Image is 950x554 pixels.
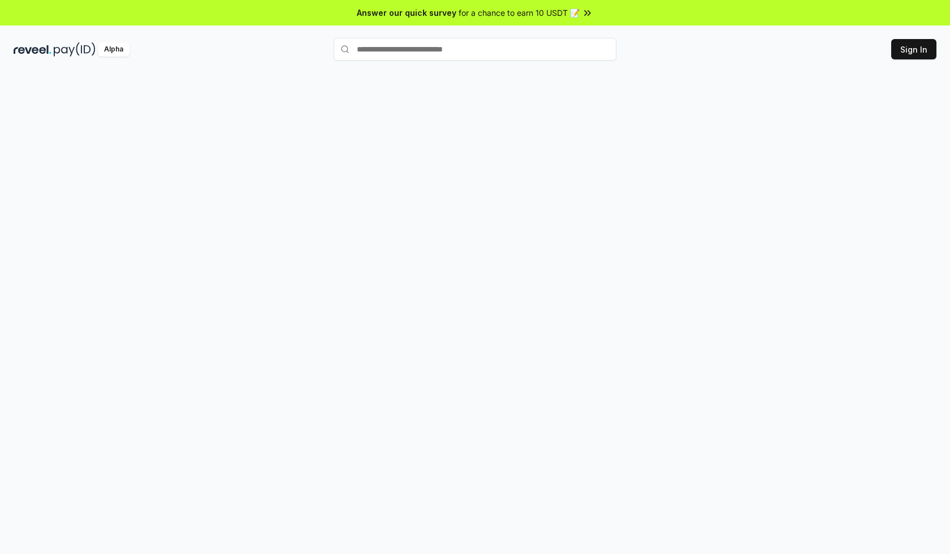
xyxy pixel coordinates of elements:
[14,42,51,57] img: reveel_dark
[54,42,96,57] img: pay_id
[891,39,936,59] button: Sign In
[459,7,580,19] span: for a chance to earn 10 USDT 📝
[357,7,456,19] span: Answer our quick survey
[98,42,129,57] div: Alpha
